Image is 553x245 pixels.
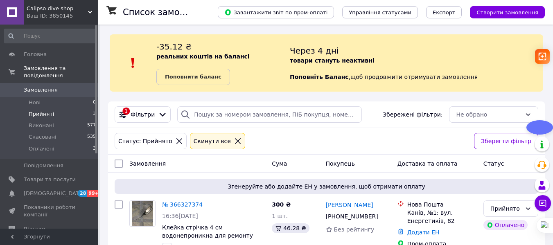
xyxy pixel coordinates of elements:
[156,42,192,52] span: -35.12 ₴
[324,211,380,222] div: [PHONE_NUMBER]
[93,110,96,118] span: 3
[118,182,535,191] span: Згенеруйте або додайте ЕН у замовлення, щоб отримати оплату
[383,110,442,119] span: Збережені фільтри:
[342,6,418,18] button: Управління статусами
[156,69,230,85] a: Поповнити баланс
[165,74,221,80] b: Поповнити баланс
[290,46,339,56] span: Через 4 дні
[129,160,166,167] span: Замовлення
[24,162,63,169] span: Повідомлення
[29,145,54,153] span: Оплачені
[483,160,504,167] span: Статус
[4,29,97,43] input: Пошук
[272,160,287,167] span: Cума
[326,160,355,167] span: Покупець
[407,200,477,209] div: Нова Пошта
[24,65,98,79] span: Замовлення та повідомлення
[93,145,96,153] span: 3
[476,9,538,16] span: Створити замовлення
[131,110,155,119] span: Фільтри
[272,201,291,208] span: 300 ₴
[334,226,375,233] span: Без рейтингу
[24,86,58,94] span: Замовлення
[127,57,139,69] img: :exclamation:
[78,190,87,197] span: 28
[87,122,96,129] span: 577
[470,6,545,18] button: Створити замовлення
[24,204,76,218] span: Показники роботи компанії
[433,9,456,16] span: Експорт
[462,9,545,15] a: Створити замовлення
[272,223,309,233] div: 46.28 ₴
[535,195,551,211] button: Чат з покупцем
[224,9,327,16] span: Завантажити звіт по пром-оплаті
[123,7,206,17] h1: Список замовлень
[290,74,349,80] b: Поповніть Баланс
[490,204,521,213] div: Прийнято
[87,190,101,197] span: 99+
[129,200,156,227] a: Фото товару
[162,201,203,208] a: № 366327374
[24,190,84,197] span: [DEMOGRAPHIC_DATA]
[24,176,76,183] span: Товари та послуги
[29,122,54,129] span: Виконані
[481,137,531,146] span: Зберегти фільтр
[177,106,362,123] input: Пошук за номером замовлення, ПІБ покупця, номером телефону, Email, номером накладної
[117,137,174,146] div: Статус: Прийнято
[162,213,198,219] span: 16:36[DATE]
[87,133,96,141] span: 535
[397,160,458,167] span: Доставка та оплата
[290,57,375,64] b: товари стануть неактивні
[24,51,47,58] span: Головна
[483,220,528,230] div: Оплачено
[29,133,56,141] span: Скасовані
[156,53,250,60] b: реальних коштів на балансі
[456,110,521,119] div: Не обрано
[93,99,96,106] span: 0
[407,209,477,225] div: Канів, №1: вул. Енергетиків, 82
[290,41,543,85] div: , щоб продовжити отримувати замовлення
[474,133,538,149] button: Зберегти фільтр
[192,137,232,146] div: Cкинути все
[218,6,334,18] button: Завантажити звіт по пром-оплаті
[27,12,98,20] div: Ваш ID: 3850145
[29,110,54,118] span: Прийняті
[407,229,440,236] a: Додати ЕН
[29,99,41,106] span: Нові
[132,201,153,226] img: Фото товару
[349,9,411,16] span: Управління статусами
[24,225,45,233] span: Відгуки
[426,6,462,18] button: Експорт
[27,5,88,12] span: Calipso dive shop
[326,201,373,209] a: [PERSON_NAME]
[272,213,288,219] span: 1 шт.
